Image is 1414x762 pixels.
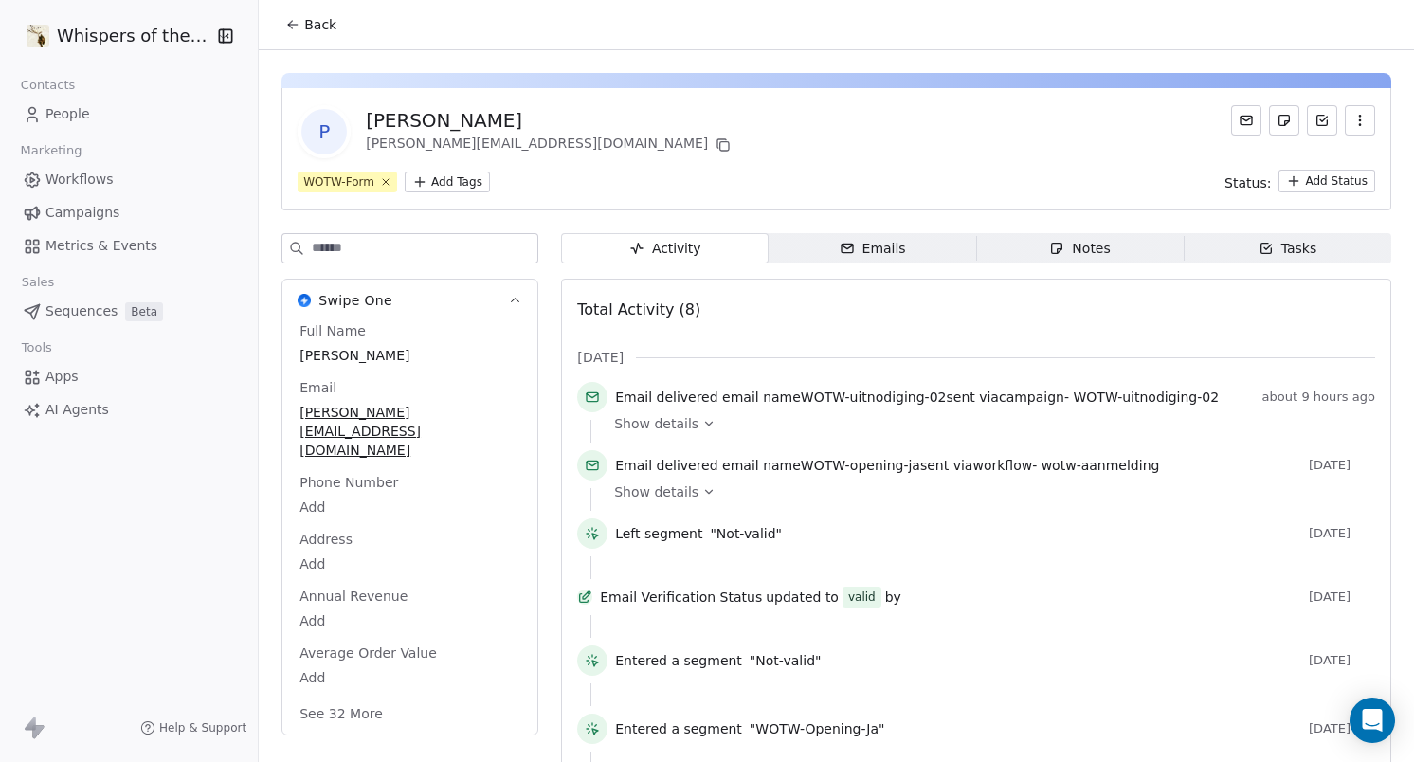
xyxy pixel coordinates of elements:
span: Contacts [12,71,83,100]
a: Show details [614,482,1362,501]
div: Swipe OneSwipe One [282,321,537,735]
button: Back [274,8,348,42]
span: wotw-aanmelding [1042,458,1160,473]
span: WOTW-uitnodiging-02 [801,390,947,405]
span: Add [299,554,520,573]
a: Metrics & Events [15,230,243,262]
span: Add [299,611,520,630]
span: [DATE] [1309,590,1375,605]
button: Swipe OneSwipe One [282,280,537,321]
span: email name sent via campaign - [615,388,1219,407]
span: updated to [766,588,839,607]
span: Apps [45,367,79,387]
div: Tasks [1259,239,1317,259]
a: AI Agents [15,394,243,426]
span: Add [299,498,520,517]
span: "Not-valid" [710,524,782,543]
button: Add Status [1278,170,1375,192]
button: Whispers of the Wood [23,20,204,52]
span: AI Agents [45,400,109,420]
span: Phone Number [296,473,402,492]
a: Apps [15,361,243,392]
div: [PERSON_NAME][EMAIL_ADDRESS][DOMAIN_NAME] [366,134,734,156]
span: Left segment [615,524,702,543]
span: Whispers of the Wood [57,24,212,48]
span: Address [296,530,356,549]
span: Total Activity (8) [577,300,700,318]
span: by [885,588,901,607]
span: Show details [614,482,698,501]
span: Full Name [296,321,370,340]
span: Sequences [45,301,118,321]
span: Sales [13,268,63,297]
span: [DATE] [1309,653,1375,668]
img: WOTW-logo.jpg [27,25,49,47]
div: Notes [1049,239,1110,259]
span: Entered a segment [615,651,742,670]
span: Entered a segment [615,719,742,738]
span: Swipe One [318,291,392,310]
span: Campaigns [45,203,119,223]
span: about 9 hours ago [1262,390,1375,405]
span: [PERSON_NAME][EMAIL_ADDRESS][DOMAIN_NAME] [299,403,520,460]
span: Email Verification Status [600,588,762,607]
span: Workflows [45,170,114,190]
span: Marketing [12,136,90,165]
a: Campaigns [15,197,243,228]
a: SequencesBeta [15,296,243,327]
span: Add [299,668,520,687]
img: Swipe One [298,294,311,307]
span: People [45,104,90,124]
div: [PERSON_NAME] [366,107,734,134]
span: [DATE] [1309,721,1375,736]
span: [PERSON_NAME] [299,346,520,365]
div: WOTW-Form [303,173,374,190]
span: Beta [125,302,163,321]
a: Help & Support [140,720,246,735]
span: Status: [1224,173,1271,192]
span: P [301,109,347,154]
span: [DATE] [1309,458,1375,473]
span: [DATE] [577,348,624,367]
button: Add Tags [405,172,490,192]
span: Show details [614,414,698,433]
span: Back [304,15,336,34]
a: Show details [614,414,1362,433]
div: Open Intercom Messenger [1350,698,1395,743]
span: WOTW-opening-ja [801,458,920,473]
span: Email delivered [615,458,717,473]
div: valid [848,588,876,607]
span: Metrics & Events [45,236,157,256]
div: Emails [840,239,906,259]
span: Tools [13,334,60,362]
span: email name sent via workflow - [615,456,1159,475]
span: "Not-valid" [750,651,822,670]
span: Average Order Value [296,644,441,662]
span: WOTW-uitnodiging-02 [1074,390,1220,405]
span: Help & Support [159,720,246,735]
span: Annual Revenue [296,587,411,606]
span: Email delivered [615,390,717,405]
span: "WOTW-Opening-Ja" [750,719,885,738]
span: Email [296,378,340,397]
span: [DATE] [1309,526,1375,541]
a: Workflows [15,164,243,195]
a: People [15,99,243,130]
button: See 32 More [288,697,394,731]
